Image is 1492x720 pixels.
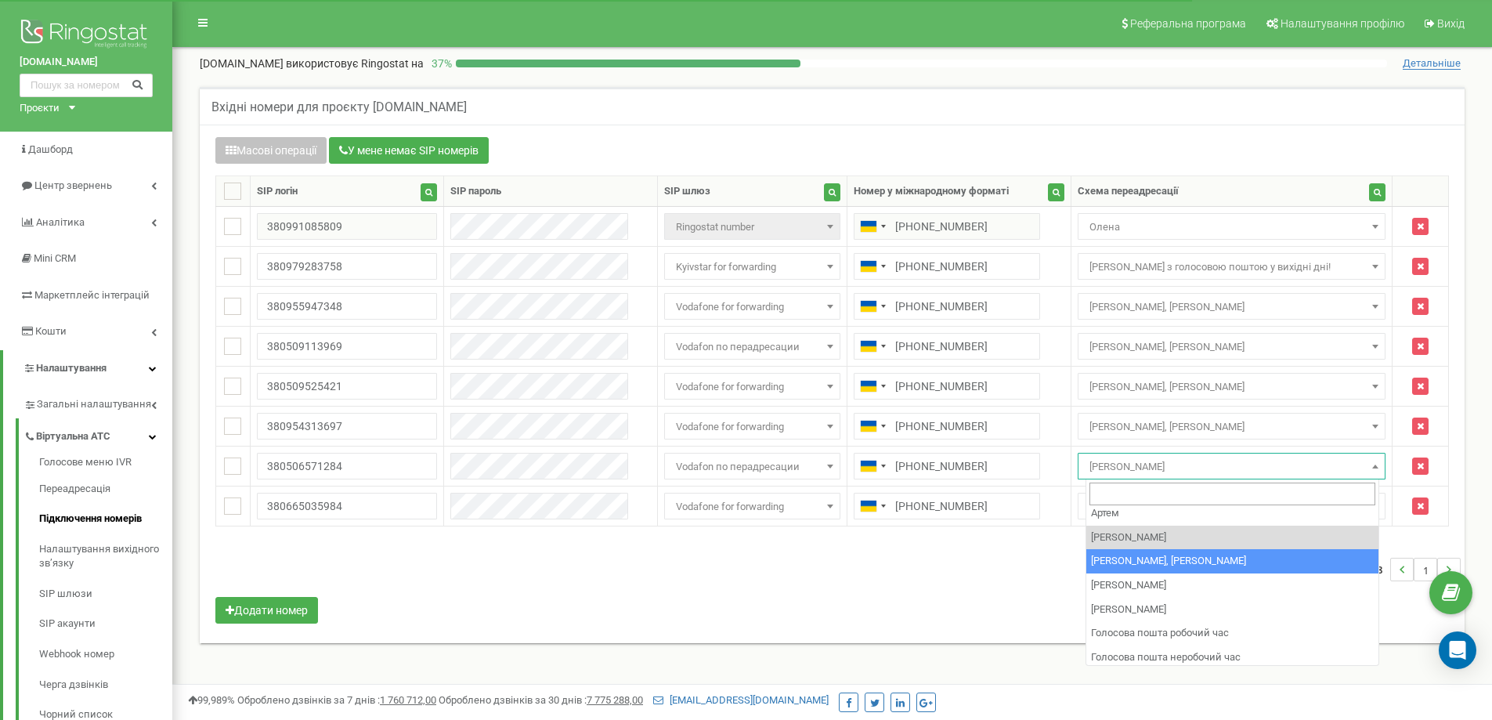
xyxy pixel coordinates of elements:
[664,373,841,400] span: Vodafone for forwarding
[854,214,891,239] div: Telephone country code
[23,418,172,450] a: Віртуальна АТС
[200,56,424,71] p: [DOMAIN_NAME]
[34,289,150,301] span: Маркетплейс інтеграцій
[35,325,67,337] span: Кошти
[20,55,153,70] a: [DOMAIN_NAME]
[670,336,836,358] span: Vodafon по перадресации
[1086,598,1378,622] li: [PERSON_NAME]
[664,184,710,199] div: SIP шлюз
[1083,296,1381,318] span: Callcenter Артема, Віталій, Олександр
[20,101,60,116] div: Проєкти
[39,670,172,700] a: Черга дзвінків
[39,609,172,639] a: SIP акаунти
[1083,456,1381,478] span: Павло
[587,694,643,706] u: 7 775 288,00
[854,334,891,359] div: Telephone country code
[664,213,841,240] span: Ringostat number
[34,252,76,264] span: Mini CRM
[1414,558,1437,581] li: 1
[215,597,318,624] button: Додати номер
[1353,542,1461,597] nav: ...
[854,413,1040,440] input: 050 123 4567
[1078,253,1386,280] span: Віталій з голосовою поштою у вихідні дні!
[854,494,891,519] div: Telephone country code
[34,179,112,191] span: Центр звернень
[1083,256,1381,278] span: Віталій з голосовою поштою у вихідні дні!
[854,414,891,439] div: Telephone country code
[854,333,1040,360] input: 050 123 4567
[670,496,836,518] span: Vodafone for forwarding
[20,74,153,97] input: Пошук за номером
[39,534,172,579] a: Налаштування вихідного зв’язку
[36,429,110,444] span: Віртуальна АТС
[670,296,836,318] span: Vodafone for forwarding
[854,454,891,479] div: Telephone country code
[1437,17,1465,30] span: Вихід
[854,213,1040,240] input: 050 123 4567
[670,256,836,278] span: Kyivstar for forwarding
[1078,184,1179,199] div: Схема переадресації
[380,694,436,706] u: 1 760 712,00
[854,184,1009,199] div: Номер у міжнародному форматі
[854,253,1040,280] input: 050 123 4567
[424,56,456,71] p: 37 %
[854,254,891,279] div: Telephone country code
[854,453,1040,479] input: 050 123 4567
[20,16,153,55] img: Ringostat logo
[211,100,467,114] h5: Вхідні номери для проєкту [DOMAIN_NAME]
[854,493,1040,519] input: 050 123 4567
[39,455,172,474] a: Голосове меню IVR
[1086,621,1378,646] li: Голосова пошта робочий час
[443,176,657,207] th: SIP пароль
[3,350,172,387] a: Налаштування
[1403,57,1461,70] span: Детальніше
[1078,293,1386,320] span: Callcenter Артема, Віталій, Олександр
[23,386,172,418] a: Загальні налаштування
[329,137,489,164] button: У мене немає SIP номерів
[215,137,327,164] button: Масові операції
[664,493,841,519] span: Vodafone for forwarding
[1083,336,1381,358] span: Callcenter Артема, Віталій, Олександр
[854,374,891,399] div: Telephone country code
[188,694,235,706] span: 99,989%
[39,504,172,534] a: Підключення номерів
[1086,501,1378,526] li: Артем
[1083,216,1381,238] span: Олена
[1086,646,1378,670] li: Голосова пошта неробочий час
[664,453,841,479] span: Vodafon по перадресации
[1078,373,1386,400] span: Callcenter Артема, Віталій, Олександр
[1086,526,1378,550] li: [PERSON_NAME]
[670,456,836,478] span: Vodafon по перадресации
[36,362,107,374] span: Налаштування
[1078,213,1386,240] span: Олена
[28,143,73,155] span: Дашборд
[1078,493,1386,519] span: Callcenter Артема, Віталій, Олександр
[37,397,151,412] span: Загальні налаштування
[1281,17,1404,30] span: Налаштування профілю
[36,216,85,228] span: Аналiтика
[286,57,424,70] span: використовує Ringostat на
[664,333,841,360] span: Vodafon по перадресации
[854,294,891,319] div: Telephone country code
[670,376,836,398] span: Vodafone for forwarding
[1086,573,1378,598] li: [PERSON_NAME]
[1439,631,1476,669] div: Open Intercom Messenger
[257,184,298,199] div: SIP логін
[1083,416,1381,438] span: Callcenter Артема, Віталій, Олександр
[1078,453,1386,479] span: Павло
[1078,333,1386,360] span: Callcenter Артема, Віталій, Олександр
[653,694,829,706] a: [EMAIL_ADDRESS][DOMAIN_NAME]
[1078,413,1386,440] span: Callcenter Артема, Віталій, Олександр
[854,293,1040,320] input: 050 123 4567
[39,579,172,610] a: SIP шлюзи
[39,474,172,505] a: Переадресація
[1130,17,1246,30] span: Реферальна програма
[237,694,436,706] span: Оброблено дзвінків за 7 днів :
[664,293,841,320] span: Vodafone for forwarding
[1086,549,1378,573] li: [PERSON_NAME], [PERSON_NAME]
[1083,376,1381,398] span: Callcenter Артема, Віталій, Олександр
[670,216,836,238] span: Ringostat number
[1083,496,1381,518] span: Callcenter Артема, Віталій, Олександр
[664,413,841,440] span: Vodafone for forwarding
[664,253,841,280] span: Kyivstar for forwarding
